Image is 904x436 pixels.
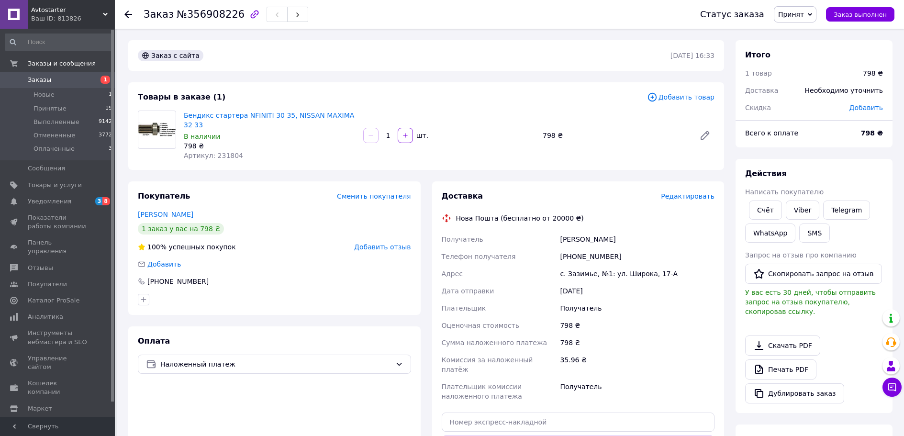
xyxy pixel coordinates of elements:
span: Добавить товар [647,92,714,102]
span: Итого [745,50,770,59]
span: Панель управления [28,238,89,256]
a: Печать PDF [745,359,816,380]
span: Товары в заказе (1) [138,92,225,101]
a: Telegram [823,201,870,220]
div: Ваш ID: 813826 [31,14,115,23]
span: Всего к оплате [745,129,798,137]
div: Получатель [558,300,716,317]
div: [DATE] [558,282,716,300]
span: 8 [102,197,110,205]
span: Заказы [28,76,51,84]
span: 100% [147,243,167,251]
div: 35.96 ₴ [558,351,716,378]
div: 798 ₴ [558,334,716,351]
span: Выполненные [33,118,79,126]
span: Аналитика [28,313,63,321]
span: У вас есть 30 дней, чтобы отправить запрос на отзыв покупателю, скопировав ссылку. [745,289,876,315]
span: Уведомления [28,197,71,206]
span: Добавить отзыв [354,243,411,251]
a: Бендикс стартера NFINITI 30 35, NISSAN MAXIMA 32 33 [184,112,354,129]
span: Добавить [147,260,181,268]
span: 9142 [99,118,112,126]
button: Cчёт [749,201,782,220]
div: Получатель [558,378,716,405]
span: Наложенный платеж [160,359,391,369]
span: Покупатель [138,191,190,201]
div: Нова Пошта (бесплатно от 20000 ₴) [454,213,586,223]
span: 3772 [99,131,112,140]
span: Написать покупателю [745,188,824,196]
span: Сообщения [28,164,65,173]
span: Новые [33,90,55,99]
span: Доставка [442,191,483,201]
button: SMS [799,224,830,243]
span: 1 [100,76,110,84]
span: Показатели работы компании [28,213,89,231]
span: Доставка [745,87,778,94]
span: Управление сайтом [28,354,89,371]
span: 1 товар [745,69,772,77]
div: Статус заказа [700,10,764,19]
div: [PHONE_NUMBER] [558,248,716,265]
a: Редактировать [695,126,714,145]
span: Оценочная стоимость [442,322,520,329]
a: Скачать PDF [745,335,820,356]
span: Телефон получателя [442,253,516,260]
span: 3 [95,197,103,205]
span: Заказы и сообщения [28,59,96,68]
div: 798 ₴ [863,68,883,78]
span: Оплата [138,336,170,346]
button: Скопировать запрос на отзыв [745,264,882,284]
span: 1 [109,90,112,99]
span: Отзывы [28,264,53,272]
span: Плательщик [442,304,486,312]
div: [PERSON_NAME] [558,231,716,248]
span: Покупатели [28,280,67,289]
time: [DATE] 16:33 [670,52,714,59]
div: Заказ с сайта [138,50,203,61]
a: WhatsApp [745,224,795,243]
a: Viber [786,201,819,220]
span: Действия [745,169,787,178]
span: Скидка [745,104,771,112]
span: Маркет [28,404,52,413]
div: 798 ₴ [539,129,692,142]
span: Добавить [849,104,883,112]
span: Отмененные [33,131,75,140]
span: Артикул: 231804 [184,152,243,159]
span: Принятые [33,104,67,113]
div: [PHONE_NUMBER] [146,277,210,286]
span: Инструменты вебмастера и SEO [28,329,89,346]
div: успешных покупок [138,242,236,252]
span: Кошелек компании [28,379,89,396]
span: Получатель [442,235,483,243]
button: Дублировать заказ [745,383,844,403]
div: Необходимо уточнить [799,80,889,101]
span: Товары и услуги [28,181,82,190]
span: Адрес [442,270,463,278]
span: Редактировать [661,192,714,200]
span: Заказ [144,9,174,20]
div: 798 ₴ [558,317,716,334]
div: с. Зазимье, №1: ул. Широка, 17-А [558,265,716,282]
span: Сменить покупателя [337,192,411,200]
div: 798 ₴ [184,141,356,151]
div: шт. [414,131,429,140]
b: 798 ₴ [861,129,883,137]
span: В наличии [184,133,220,140]
span: Запрос на отзыв про компанию [745,251,857,259]
span: №356908226 [177,9,245,20]
input: Номер экспресс-накладной [442,413,715,432]
span: Сумма наложенного платежа [442,339,547,347]
span: Дата отправки [442,287,494,295]
button: Заказ выполнен [826,7,894,22]
button: Чат с покупателем [882,378,902,397]
a: [PERSON_NAME] [138,211,193,218]
span: Комиссия за наложенный платёж [442,356,533,373]
div: 1 заказ у вас на 798 ₴ [138,223,224,235]
div: Вернуться назад [124,10,132,19]
span: Заказ выполнен [834,11,887,18]
span: Оплаченные [33,145,75,153]
span: Avtostarter [31,6,103,14]
img: Бендикс стартера NFINITI 30 35, NISSAN MAXIMA 32 33 [138,123,176,136]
